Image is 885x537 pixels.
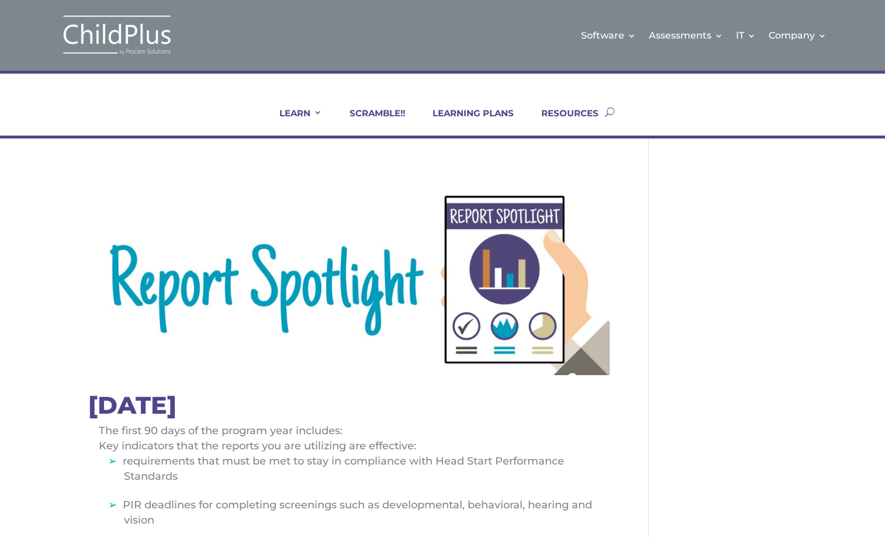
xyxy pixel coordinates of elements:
li: requirements that must be met to stay in compliance with Head Start Performance Standards [113,453,610,497]
a: IT [736,12,756,59]
a: Software [581,12,636,59]
a: LEARNING PLANS [418,108,514,136]
a: Company [769,12,827,59]
a: SCRAMBLE!! [335,108,405,136]
a: RESOURCES [527,108,599,136]
h1: [DATE] [88,393,610,423]
a: Assessments [649,12,723,59]
a: LEARN [265,108,322,136]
